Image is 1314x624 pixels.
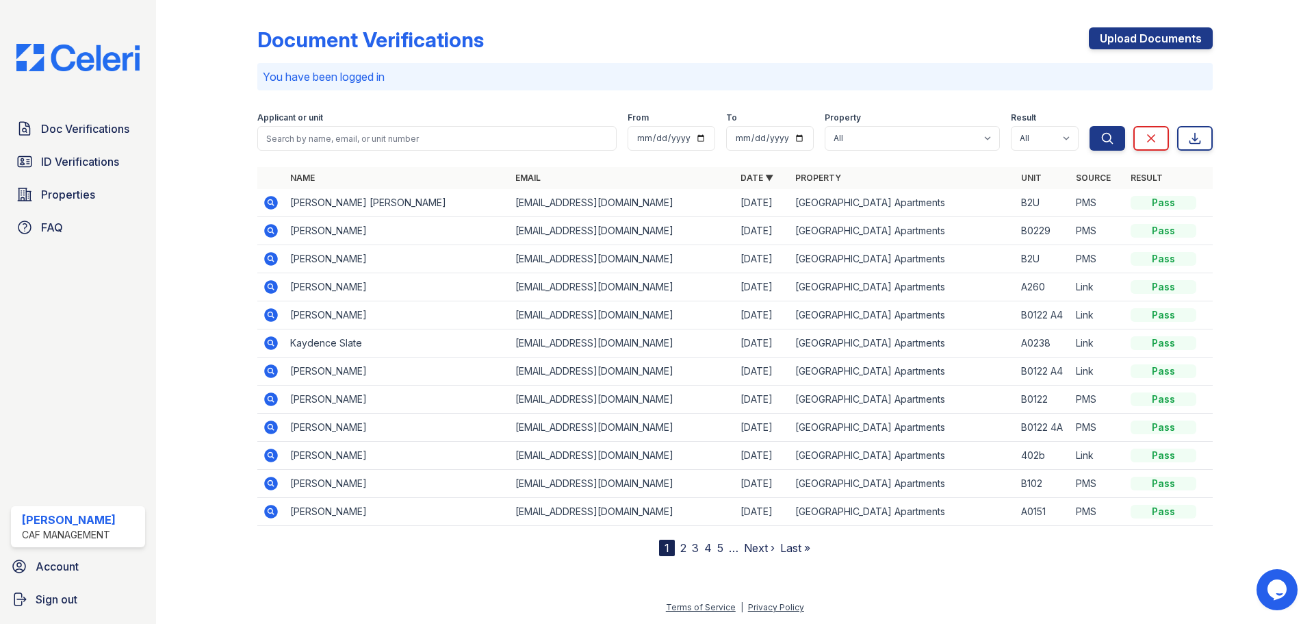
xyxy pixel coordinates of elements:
div: Pass [1131,449,1196,462]
span: Properties [41,186,95,203]
span: … [729,540,738,556]
td: B0122 4A [1016,414,1070,442]
td: [DATE] [735,245,790,273]
a: Account [5,553,151,580]
td: PMS [1070,414,1125,442]
a: Result [1131,173,1163,183]
span: Account [36,558,79,575]
a: Source [1076,173,1111,183]
a: Privacy Policy [748,602,804,612]
td: [PERSON_NAME] [285,358,510,386]
td: Link [1070,329,1125,358]
td: [DATE] [735,301,790,329]
a: 4 [704,541,712,555]
td: PMS [1070,470,1125,498]
div: Pass [1131,280,1196,294]
td: [EMAIL_ADDRESS][DOMAIN_NAME] [510,470,735,498]
td: B0122 A4 [1016,358,1070,386]
td: Link [1070,442,1125,470]
td: [GEOGRAPHIC_DATA] Apartments [790,498,1015,526]
td: [PERSON_NAME] [285,386,510,414]
span: ID Verifications [41,153,119,170]
td: [EMAIL_ADDRESS][DOMAIN_NAME] [510,358,735,386]
span: FAQ [41,219,63,236]
div: Pass [1131,421,1196,434]
a: FAQ [11,214,145,241]
td: [EMAIL_ADDRESS][DOMAIN_NAME] [510,245,735,273]
td: B2U [1016,189,1070,217]
td: [EMAIL_ADDRESS][DOMAIN_NAME] [510,301,735,329]
td: A0151 [1016,498,1070,526]
label: Result [1011,112,1036,123]
a: 3 [692,541,699,555]
td: [PERSON_NAME] [285,442,510,470]
td: [PERSON_NAME] [285,217,510,245]
td: [DATE] [735,414,790,442]
td: PMS [1070,217,1125,245]
td: [GEOGRAPHIC_DATA] Apartments [790,217,1015,245]
a: Upload Documents [1089,27,1213,49]
div: CAF Management [22,528,116,542]
td: [DATE] [735,189,790,217]
div: [PERSON_NAME] [22,512,116,528]
td: [GEOGRAPHIC_DATA] Apartments [790,386,1015,414]
span: Sign out [36,591,77,608]
td: PMS [1070,386,1125,414]
div: Pass [1131,224,1196,238]
td: [DATE] [735,358,790,386]
div: Pass [1131,336,1196,350]
div: Document Verifications [257,27,484,52]
div: Pass [1131,392,1196,406]
a: Next › [744,541,775,555]
a: Email [515,173,541,183]
span: Doc Verifications [41,121,129,137]
td: [PERSON_NAME] [285,301,510,329]
td: B0122 [1016,386,1070,414]
label: To [726,112,737,123]
iframe: chat widget [1257,569,1300,610]
td: [DATE] [735,217,790,245]
td: Link [1070,358,1125,386]
td: [EMAIL_ADDRESS][DOMAIN_NAME] [510,273,735,301]
td: B0229 [1016,217,1070,245]
a: Unit [1021,173,1042,183]
a: ID Verifications [11,148,145,175]
td: [PERSON_NAME] [285,273,510,301]
a: 2 [680,541,686,555]
td: [DATE] [735,470,790,498]
div: Pass [1131,308,1196,322]
td: B2U [1016,245,1070,273]
td: [GEOGRAPHIC_DATA] Apartments [790,329,1015,358]
td: [EMAIL_ADDRESS][DOMAIN_NAME] [510,414,735,442]
td: [GEOGRAPHIC_DATA] Apartments [790,358,1015,386]
td: [EMAIL_ADDRESS][DOMAIN_NAME] [510,442,735,470]
td: [DATE] [735,386,790,414]
input: Search by name, email, or unit number [257,126,617,151]
div: | [740,602,743,612]
td: A0238 [1016,329,1070,358]
td: [GEOGRAPHIC_DATA] Apartments [790,301,1015,329]
td: [DATE] [735,273,790,301]
td: [GEOGRAPHIC_DATA] Apartments [790,245,1015,273]
a: Terms of Service [666,602,736,612]
td: Kaydence Slate [285,329,510,358]
a: 5 [717,541,723,555]
label: From [628,112,649,123]
td: Link [1070,301,1125,329]
td: [DATE] [735,498,790,526]
td: [GEOGRAPHIC_DATA] Apartments [790,470,1015,498]
td: Link [1070,273,1125,301]
div: Pass [1131,505,1196,519]
div: Pass [1131,477,1196,490]
div: 1 [659,540,675,556]
td: 402b [1016,442,1070,470]
label: Property [825,112,861,123]
td: [GEOGRAPHIC_DATA] Apartments [790,273,1015,301]
td: PMS [1070,189,1125,217]
td: [GEOGRAPHIC_DATA] Apartments [790,414,1015,442]
a: Properties [11,181,145,208]
a: Sign out [5,586,151,613]
a: Last » [780,541,810,555]
td: A260 [1016,273,1070,301]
